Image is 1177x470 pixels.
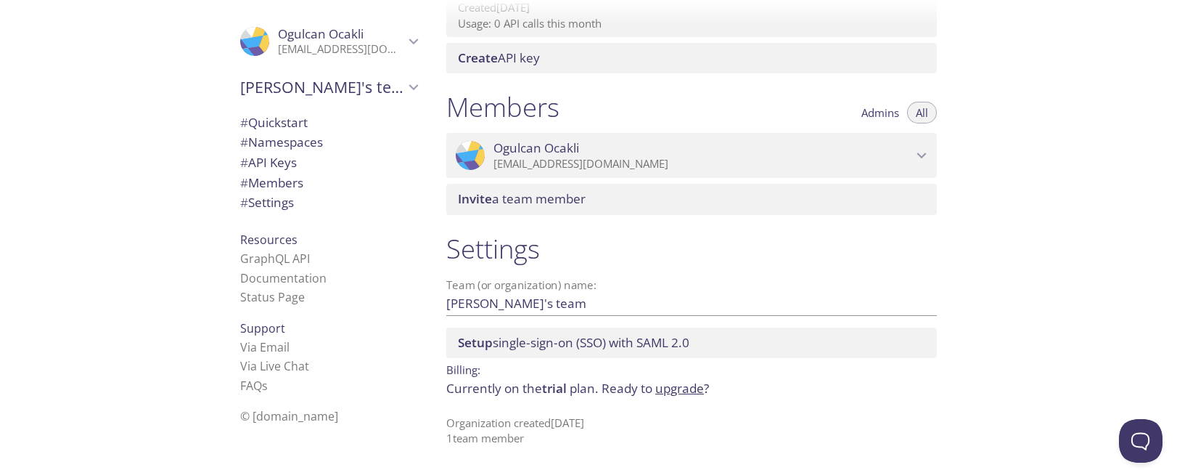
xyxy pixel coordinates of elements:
div: Ogulcan Ocakli [446,133,937,178]
div: Create API Key [446,43,937,73]
span: Support [240,320,285,336]
div: Ogulcan's team [229,68,429,106]
iframe: Help Scout Beacon - Open [1119,419,1162,463]
p: [EMAIL_ADDRESS][DOMAIN_NAME] [493,157,912,171]
span: API key [458,49,540,66]
p: Organization created [DATE] 1 team member [446,416,937,447]
a: upgrade [655,380,704,397]
p: Usage: 0 API calls this month [458,16,925,31]
span: Settings [240,194,294,211]
h1: Settings [446,232,937,265]
span: [PERSON_NAME]'s team [240,77,404,97]
a: Via Email [240,339,290,355]
span: single-sign-on (SSO) with SAML 2.0 [458,334,689,351]
span: © [DOMAIN_NAME] [240,408,338,424]
span: # [240,114,248,131]
span: Setup [458,334,493,351]
span: # [240,194,248,211]
span: Resources [240,232,298,248]
div: Invite a team member [446,184,937,214]
span: a team member [458,190,586,207]
span: Ogulcan Ocakli [493,140,579,156]
p: Billing: [446,358,937,379]
span: Quickstart [240,114,308,131]
a: Status Page [240,289,305,305]
a: Via Live Chat [240,358,309,374]
div: Setup SSO [446,328,937,358]
p: Currently on the plan. [446,379,937,398]
div: Team Settings [229,193,429,213]
span: # [240,154,248,171]
a: GraphQL API [240,251,310,267]
span: Ogulcan Ocakli [278,25,364,42]
span: Members [240,174,303,191]
div: Members [229,173,429,193]
div: Ogulcan Ocakli [229,17,429,65]
a: FAQ [240,378,268,394]
div: Quickstart [229,113,429,133]
span: Create [458,49,498,66]
span: trial [542,380,567,397]
button: All [907,102,937,123]
span: Invite [458,190,492,207]
span: Namespaces [240,134,323,150]
span: # [240,134,248,150]
a: Documentation [240,270,327,286]
h1: Members [446,91,559,123]
span: Ready to ? [602,380,709,397]
div: API Keys [229,153,429,173]
span: # [240,174,248,191]
button: Admins [853,102,908,123]
label: Team (or organization) name: [446,280,597,291]
p: [EMAIL_ADDRESS][DOMAIN_NAME] [278,42,404,57]
span: s [262,378,268,394]
div: Namespaces [229,132,429,153]
span: API Keys [240,154,297,171]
